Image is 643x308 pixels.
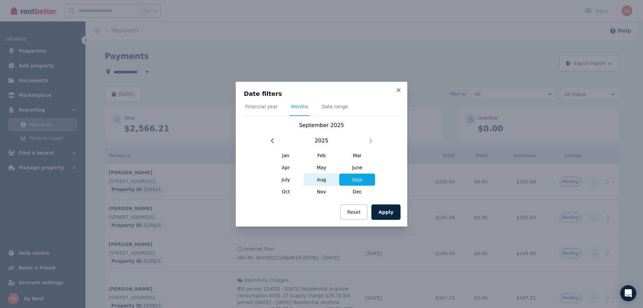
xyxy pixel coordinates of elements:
[339,149,375,162] span: Mar
[304,186,340,198] span: Nov
[245,103,278,110] span: Financial year
[299,122,344,128] span: September 2025
[291,103,308,110] span: Months
[268,162,304,174] span: Apr
[371,204,401,220] button: Apply
[339,174,375,186] span: Sept
[339,162,375,174] span: June
[339,186,375,198] span: Dec
[268,186,304,198] span: Oct
[340,204,367,220] button: Reset
[620,285,636,301] div: Open Intercom Messenger
[244,90,399,98] h3: Date filters
[268,174,304,186] span: July
[304,162,340,174] span: May
[304,149,340,162] span: Feb
[268,149,304,162] span: Jan
[304,174,340,186] span: Aug
[244,103,399,116] nav: Tabs
[321,103,348,110] span: Date range
[315,137,329,145] span: 2025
